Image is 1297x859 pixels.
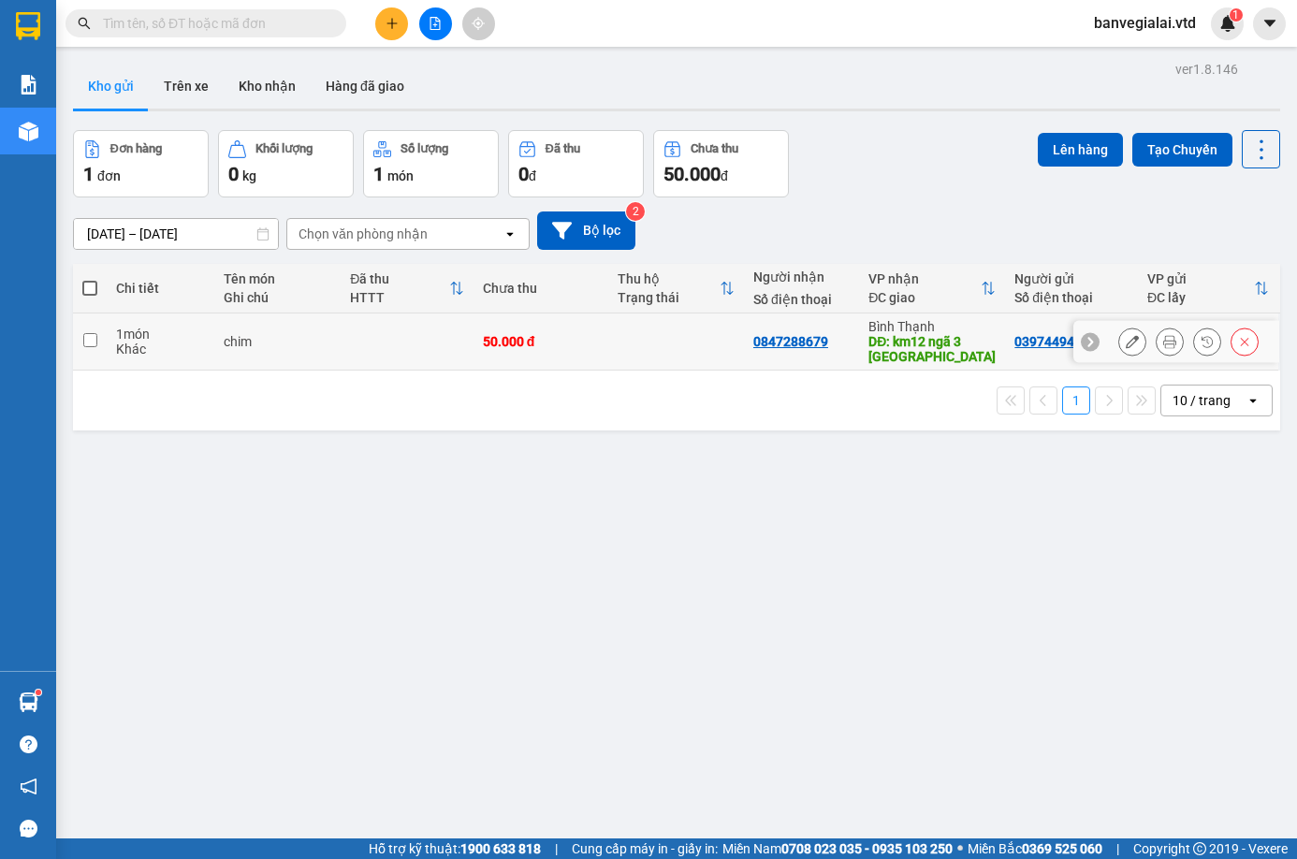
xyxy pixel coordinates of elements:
button: Chưa thu50.000đ [653,130,789,197]
span: đ [721,168,728,183]
strong: 1900 633 818 [460,841,541,856]
span: đơn [97,168,121,183]
span: | [1116,838,1119,859]
svg: open [503,226,517,241]
div: Thu hộ [618,271,720,286]
th: Toggle SortBy [341,264,474,313]
div: Chưa thu [691,142,738,155]
img: solution-icon [19,75,38,95]
input: Select a date range. [74,219,278,249]
div: VP nhận [868,271,981,286]
span: Cung cấp máy in - giấy in: [572,838,718,859]
button: Đơn hàng1đơn [73,130,209,197]
div: 50.000 đ [483,334,600,349]
div: Khác [116,342,205,357]
div: Người nhận [753,269,850,284]
span: 1 [373,163,384,185]
button: Tạo Chuyến [1132,133,1232,167]
span: món [387,168,414,183]
span: aim [472,17,485,30]
button: Khối lượng0kg [218,130,354,197]
span: plus [386,17,399,30]
button: Đã thu0đ [508,130,644,197]
div: Số điện thoại [1014,290,1129,305]
th: Toggle SortBy [859,264,1005,313]
input: Tìm tên, số ĐT hoặc mã đơn [103,13,324,34]
div: Khối lượng [255,142,313,155]
button: 1 [1062,386,1090,415]
span: copyright [1193,842,1206,855]
img: icon-new-feature [1219,15,1236,32]
button: Lên hàng [1038,133,1123,167]
div: Trạng thái [618,290,720,305]
div: Ghi chú [224,290,332,305]
div: ĐC lấy [1147,290,1254,305]
svg: open [1246,393,1261,408]
button: plus [375,7,408,40]
div: 10 / trang [1173,391,1231,410]
div: Đã thu [546,142,580,155]
button: Bộ lọc [537,211,635,250]
div: Đã thu [350,271,449,286]
span: search [78,17,91,30]
span: 0 [228,163,239,185]
div: Chi tiết [116,281,205,296]
div: ĐC giao [868,290,981,305]
span: Miền Nam [722,838,953,859]
div: Đơn hàng [110,142,162,155]
span: banvegialai.vtd [1079,11,1211,35]
sup: 1 [1230,8,1243,22]
button: aim [462,7,495,40]
div: Số lượng [401,142,448,155]
button: Kho nhận [224,64,311,109]
div: Tên món [224,271,332,286]
div: Người gửi [1014,271,1129,286]
div: HTTT [350,290,449,305]
th: Toggle SortBy [1138,264,1278,313]
button: file-add [419,7,452,40]
span: message [20,820,37,837]
div: ver 1.8.146 [1175,59,1238,80]
div: DĐ: km12 ngã 3 buôn rê daklak [868,334,996,364]
button: Hàng đã giao [311,64,419,109]
span: | [555,838,558,859]
div: Bình Thạnh [868,319,996,334]
div: 1 món [116,327,205,342]
span: 1 [1232,8,1239,22]
sup: 2 [626,202,645,221]
button: Trên xe [149,64,224,109]
div: chim [224,334,332,349]
div: 0847288679 [753,334,828,349]
strong: 0369 525 060 [1022,841,1102,856]
div: 0397449495 [1014,334,1089,349]
sup: 1 [36,690,41,695]
span: caret-down [1261,15,1278,32]
strong: 0708 023 035 - 0935 103 250 [781,841,953,856]
span: question-circle [20,735,37,753]
span: kg [242,168,256,183]
span: 1 [83,163,94,185]
img: warehouse-icon [19,122,38,141]
span: 0 [518,163,529,185]
img: warehouse-icon [19,692,38,712]
button: caret-down [1253,7,1286,40]
span: đ [529,168,536,183]
span: file-add [429,17,442,30]
span: 50.000 [663,163,721,185]
img: logo-vxr [16,12,40,40]
th: Toggle SortBy [608,264,744,313]
div: Sửa đơn hàng [1118,328,1146,356]
span: Miền Bắc [968,838,1102,859]
span: Hỗ trợ kỹ thuật: [369,838,541,859]
div: Chọn văn phòng nhận [299,225,428,243]
div: VP gửi [1147,271,1254,286]
button: Kho gửi [73,64,149,109]
span: notification [20,778,37,795]
button: Số lượng1món [363,130,499,197]
div: Số điện thoại [753,292,850,307]
div: Chưa thu [483,281,600,296]
span: ⚪️ [957,845,963,852]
